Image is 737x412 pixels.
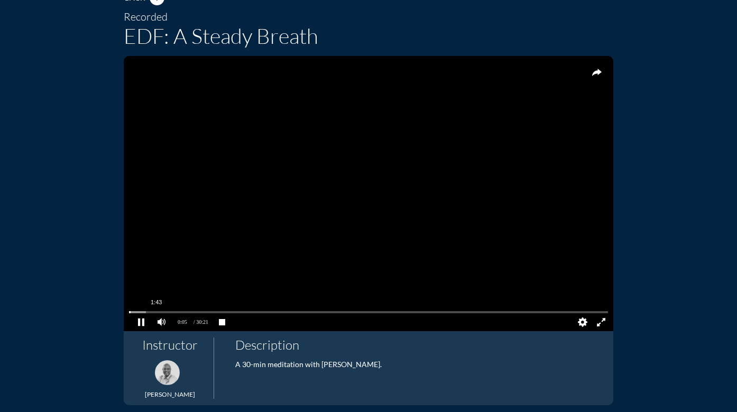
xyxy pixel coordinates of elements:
div: A 30-min meditation with [PERSON_NAME]. [235,360,603,369]
span: [PERSON_NAME] [145,390,195,398]
h4: Instructor [134,338,205,353]
img: 1582832593142%20-%2027a774d8d5.png [155,360,180,385]
h1: EDF: A Steady Breath [124,23,613,49]
div: Recorded [124,11,613,23]
h4: Description [235,338,603,353]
